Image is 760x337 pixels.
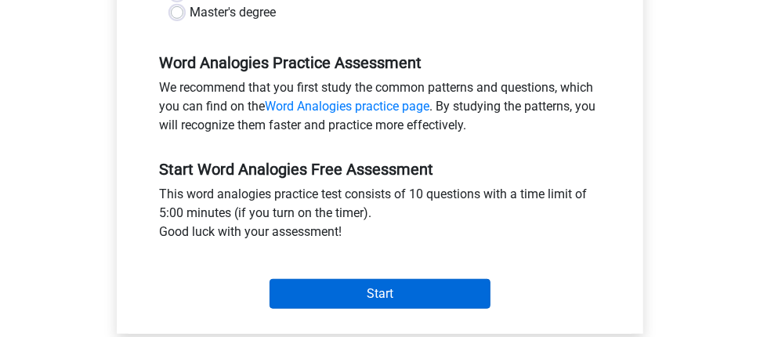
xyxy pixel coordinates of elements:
[147,185,613,248] div: This word analogies practice test consists of 10 questions with a time limit of 5:00 minutes (if ...
[190,3,276,22] label: Master's degree
[265,99,429,114] a: Word Analogies practice page
[270,279,490,309] input: Start
[159,53,601,72] h5: Word Analogies Practice Assessment
[159,160,601,179] h5: Start Word Analogies Free Assessment
[147,78,613,141] div: We recommend that you first study the common patterns and questions, which you can find on the . ...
